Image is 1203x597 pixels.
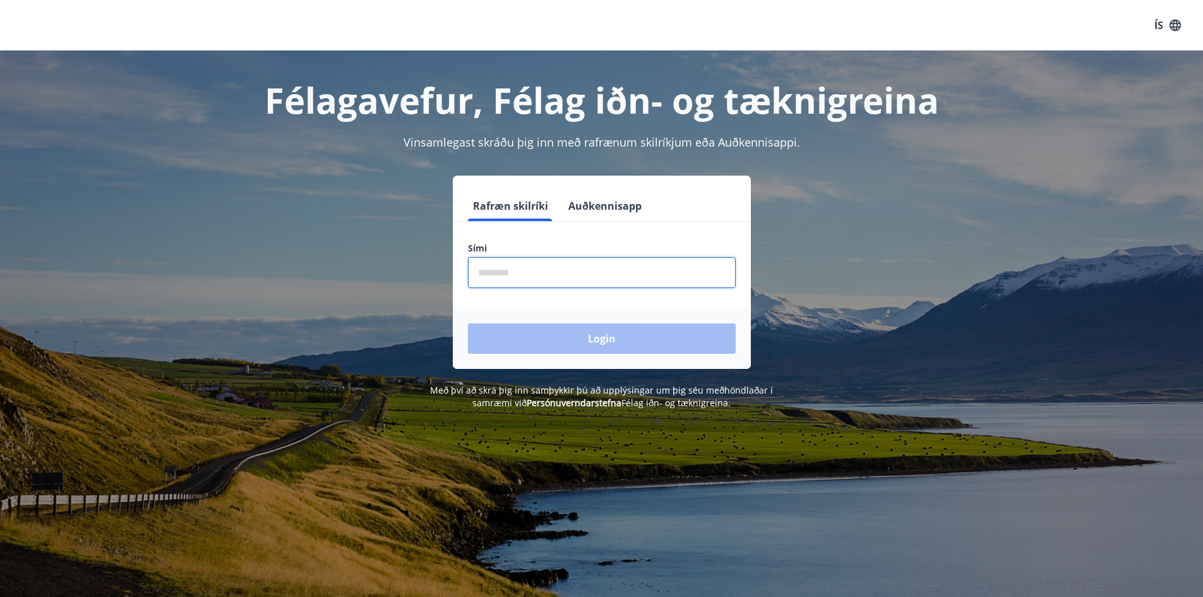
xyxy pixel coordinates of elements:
span: Vinsamlegast skráðu þig inn með rafrænum skilríkjum eða Auðkennisappi. [404,135,800,150]
button: Rafræn skilríki [468,191,553,221]
h1: Félagavefur, Félag iðn- og tæknigreina [162,76,1041,124]
button: Auðkennisapp [563,191,647,221]
span: Með því að skrá þig inn samþykkir þú að upplýsingar um þig séu meðhöndlaðar í samræmi við Félag i... [430,384,773,409]
button: ÍS [1147,14,1188,37]
a: Persónuverndarstefna [527,397,621,409]
label: Sími [468,242,736,255]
